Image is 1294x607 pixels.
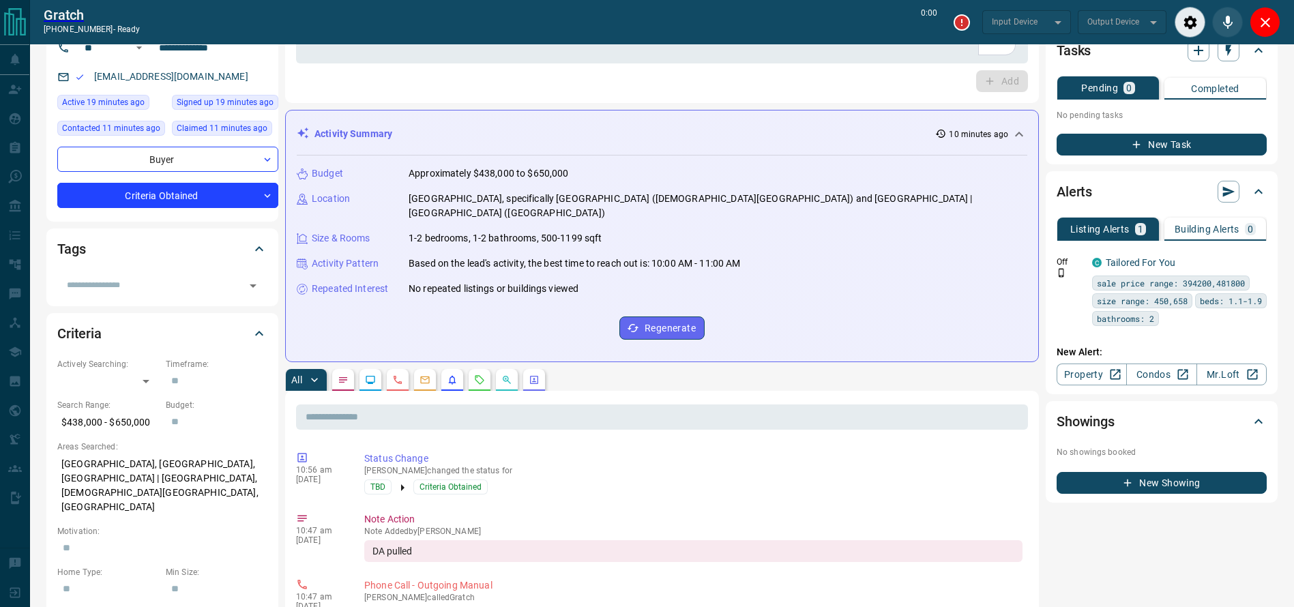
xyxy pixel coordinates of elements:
svg: Agent Actions [529,374,540,385]
p: Home Type: [57,566,159,578]
p: 1-2 bedrooms, 1-2 bathrooms, 500-1199 sqft [409,231,602,246]
button: New Task [1057,134,1267,156]
p: Budget [312,166,343,181]
a: Gratch [44,7,140,23]
p: Approximately $438,000 to $650,000 [409,166,568,181]
p: No pending tasks [1057,105,1267,125]
p: [PERSON_NAME] called Gratch [364,593,1023,602]
p: Off [1057,256,1084,268]
p: 0:00 [921,7,937,38]
span: size range: 450,658 [1097,294,1188,308]
div: condos.ca [1092,258,1102,267]
p: Phone Call - Outgoing Manual [364,578,1023,593]
button: Open [244,276,263,295]
h2: Tags [57,238,85,260]
svg: Listing Alerts [447,374,458,385]
p: Building Alerts [1175,224,1239,234]
p: Search Range: [57,399,159,411]
span: Contacted 11 minutes ago [62,121,160,135]
svg: Emails [420,374,430,385]
p: Activity Pattern [312,256,379,271]
p: Activity Summary [314,127,392,141]
div: Wed Oct 15 2025 [172,121,278,140]
p: 10:47 am [296,526,344,535]
div: Wed Oct 15 2025 [57,95,165,114]
p: 10:56 am [296,465,344,475]
span: sale price range: 394200,481800 [1097,276,1245,290]
p: Timeframe: [166,358,267,370]
p: Repeated Interest [312,282,388,296]
div: Mute [1212,7,1243,38]
p: 1 [1138,224,1143,234]
div: Criteria [57,317,267,350]
p: 10 minutes ago [949,128,1008,140]
span: ready [117,25,141,34]
div: Tags [57,233,267,265]
span: Claimed 11 minutes ago [177,121,267,135]
span: bathrooms: 2 [1097,312,1154,325]
p: 0 [1248,224,1253,234]
svg: Push Notification Only [1057,268,1066,278]
p: Size & Rooms [312,231,370,246]
span: Criteria Obtained [420,480,482,494]
h2: Criteria [57,323,102,344]
p: Budget: [166,399,267,411]
p: All [291,375,302,385]
p: [DATE] [296,475,344,484]
div: Audio Settings [1175,7,1205,38]
p: Actively Searching: [57,358,159,370]
p: Listing Alerts [1070,224,1130,234]
span: TBD [370,480,385,494]
h2: Tasks [1057,40,1091,61]
a: Mr.Loft [1196,364,1267,385]
button: Open [131,40,147,56]
svg: Calls [392,374,403,385]
svg: Opportunities [501,374,512,385]
p: Pending [1081,83,1118,93]
h2: Showings [1057,411,1115,432]
p: [DATE] [296,535,344,545]
div: DA pulled [364,540,1023,562]
p: Motivation: [57,525,267,537]
div: Wed Oct 15 2025 [172,95,278,114]
p: Note Added by [PERSON_NAME] [364,527,1023,536]
p: Completed [1191,84,1239,93]
p: Note Action [364,512,1023,527]
a: Property [1057,364,1127,385]
div: Criteria Obtained [57,183,278,208]
button: Regenerate [619,316,705,340]
p: $438,000 - $650,000 [57,411,159,434]
div: Close [1250,7,1280,38]
p: Location [312,192,350,206]
div: Buyer [57,147,278,172]
svg: Lead Browsing Activity [365,374,376,385]
p: [PERSON_NAME] changed the status for [364,466,1023,475]
p: Based on the lead's activity, the best time to reach out is: 10:00 AM - 11:00 AM [409,256,741,271]
p: 10:47 am [296,592,344,602]
span: beds: 1.1-1.9 [1200,294,1262,308]
a: Condos [1126,364,1196,385]
p: Status Change [364,451,1023,466]
svg: Notes [338,374,349,385]
div: Activity Summary10 minutes ago [297,121,1027,147]
p: [GEOGRAPHIC_DATA], specifically [GEOGRAPHIC_DATA] ([DEMOGRAPHIC_DATA][GEOGRAPHIC_DATA]) and [GEOG... [409,192,1027,220]
div: Alerts [1057,175,1267,208]
p: Min Size: [166,566,267,578]
svg: Requests [474,374,485,385]
p: New Alert: [1057,345,1267,359]
p: [PHONE_NUMBER] - [44,23,140,35]
a: Tailored For You [1106,257,1175,268]
p: No showings booked [1057,446,1267,458]
span: Signed up 19 minutes ago [177,95,274,109]
p: [GEOGRAPHIC_DATA], [GEOGRAPHIC_DATA], [GEOGRAPHIC_DATA] | [GEOGRAPHIC_DATA], [DEMOGRAPHIC_DATA][G... [57,453,267,518]
div: Showings [1057,405,1267,438]
p: Areas Searched: [57,441,267,453]
div: Tasks [1057,34,1267,67]
button: New Showing [1057,472,1267,494]
p: No repeated listings or buildings viewed [409,282,578,296]
svg: Email Valid [75,72,85,82]
span: Active 19 minutes ago [62,95,145,109]
p: 0 [1126,83,1132,93]
div: Wed Oct 15 2025 [57,121,165,140]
